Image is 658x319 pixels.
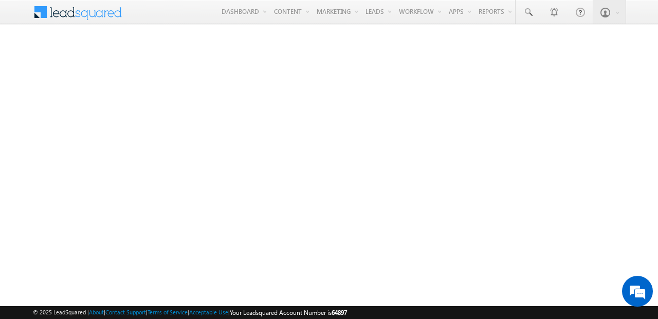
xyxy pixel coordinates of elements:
span: Your Leadsquared Account Number is [230,309,347,316]
a: Contact Support [105,309,146,315]
span: © 2025 LeadSquared | | | | | [33,308,347,317]
a: About [89,309,104,315]
a: Acceptable Use [189,309,228,315]
span: 64897 [332,309,347,316]
a: Terms of Service [148,309,188,315]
